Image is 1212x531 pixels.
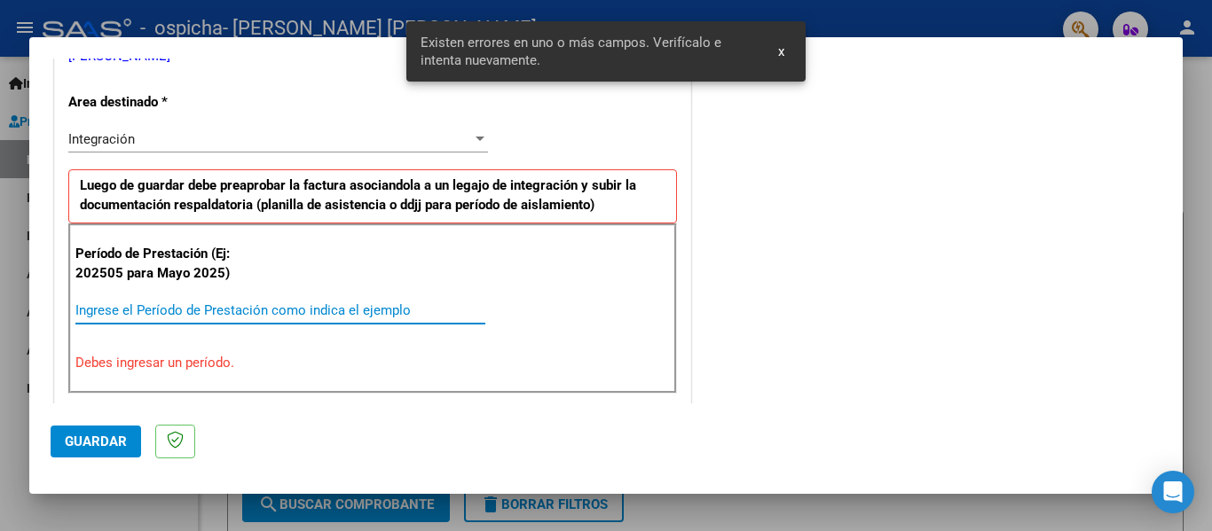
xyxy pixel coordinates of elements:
[764,35,799,67] button: x
[778,43,784,59] span: x
[1152,471,1194,513] div: Open Intercom Messenger
[51,426,141,457] button: Guardar
[68,131,135,147] span: Integración
[75,244,254,284] p: Período de Prestación (Ej: 202505 para Mayo 2025)
[65,433,127,449] span: Guardar
[80,177,636,214] strong: Luego de guardar debe preaprobar la factura asociandola a un legajo de integración y subir la doc...
[421,34,758,69] span: Existen errores en uno o más campos. Verifícalo e intenta nuevamente.
[75,353,670,373] p: Debes ingresar un período.
[68,92,251,113] p: Area destinado *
